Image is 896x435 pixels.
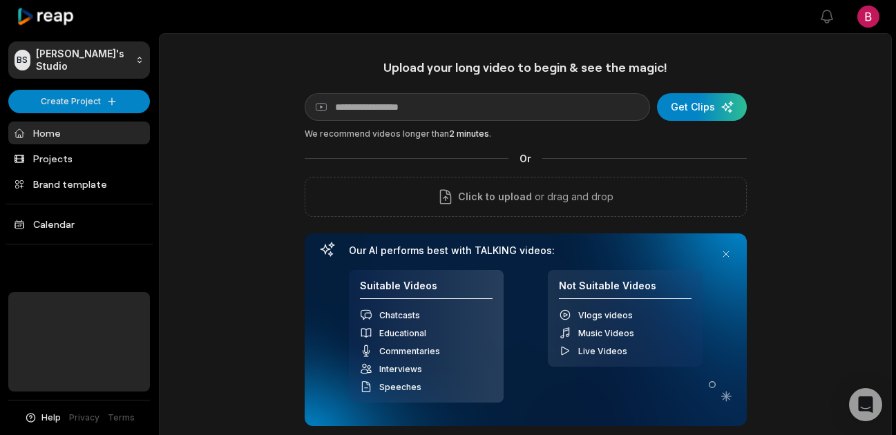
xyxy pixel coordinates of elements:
[305,128,747,140] div: We recommend videos longer than .
[69,412,99,424] a: Privacy
[578,328,634,338] span: Music Videos
[379,364,422,374] span: Interviews
[108,412,135,424] a: Terms
[8,173,150,195] a: Brand template
[8,147,150,170] a: Projects
[849,388,882,421] div: Open Intercom Messenger
[379,346,440,356] span: Commentaries
[657,93,747,121] button: Get Clips
[379,382,421,392] span: Speeches
[8,90,150,113] button: Create Project
[508,151,542,166] span: Or
[360,280,493,300] h4: Suitable Videos
[458,188,532,205] span: Click to upload
[578,346,627,356] span: Live Videos
[8,122,150,144] a: Home
[349,244,703,257] h3: Our AI performs best with TALKING videos:
[379,310,420,320] span: Chatcasts
[559,280,692,300] h4: Not Suitable Videos
[8,213,150,235] a: Calendar
[532,188,613,205] p: or drag and drop
[379,328,426,338] span: Educational
[305,59,747,75] h1: Upload your long video to begin & see the magic!
[41,412,61,424] span: Help
[449,128,489,139] span: 2 minutes
[24,412,61,424] button: Help
[578,310,633,320] span: Vlogs videos
[15,50,30,70] div: BS
[36,48,130,72] p: [PERSON_NAME]'s Studio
